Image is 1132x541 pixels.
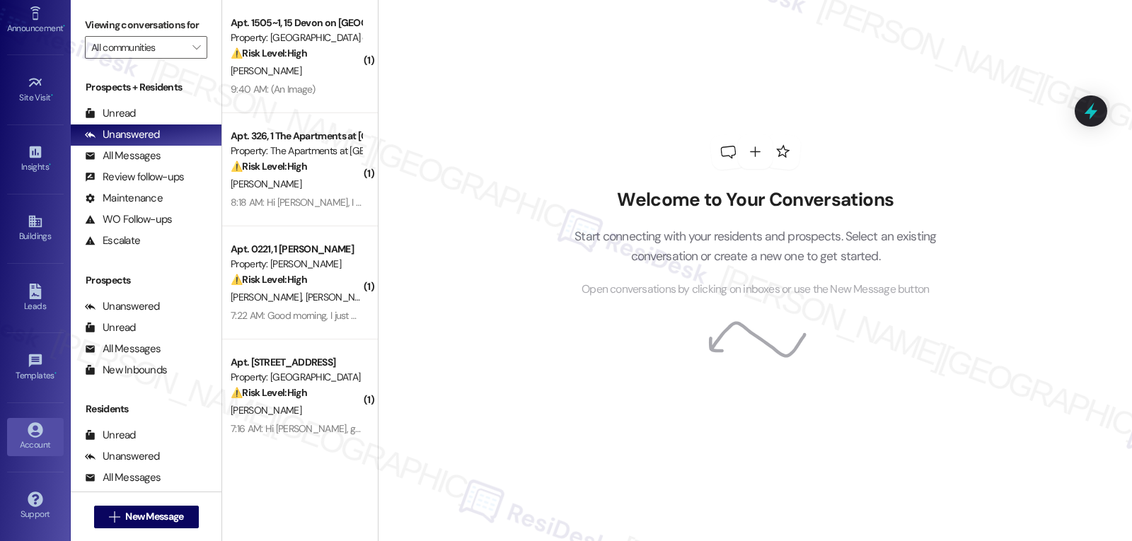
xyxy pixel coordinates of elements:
a: Leads [7,279,64,318]
div: All Messages [85,470,161,485]
span: Open conversations by clicking on inboxes or use the New Message button [582,281,929,298]
div: Maintenance [85,191,163,206]
span: [PERSON_NAME] [231,404,301,417]
span: • [54,368,57,378]
a: Account [7,418,64,456]
strong: ⚠️ Risk Level: High [231,386,307,399]
input: All communities [91,36,185,59]
div: Review follow-ups [85,170,184,185]
div: Escalate [85,233,140,248]
div: 7:22 AM: Good morning, I just checked our account and we have not been credited on our next month... [231,309,1114,322]
div: All Messages [85,342,161,356]
p: Start connecting with your residents and prospects. Select an existing conversation or create a n... [553,226,958,267]
button: New Message [94,506,199,528]
strong: ⚠️ Risk Level: High [231,273,307,286]
div: Apt. [STREET_ADDRESS] [231,355,362,370]
div: Apt. 1505~1, 15 Devon on [GEOGRAPHIC_DATA] [231,16,362,30]
span: [PERSON_NAME] [231,178,301,190]
a: Buildings [7,209,64,248]
span: • [51,91,53,100]
div: Unanswered [85,299,160,314]
div: Unanswered [85,449,160,464]
a: Support [7,487,64,525]
span: [PERSON_NAME] [231,64,301,77]
div: Residents [71,402,221,417]
div: Property: [GEOGRAPHIC_DATA] [231,370,362,385]
div: All Messages [85,149,161,163]
strong: ⚠️ Risk Level: High [231,47,307,59]
h2: Welcome to Your Conversations [553,189,958,211]
span: • [49,160,51,170]
i:  [192,42,200,53]
strong: ⚠️ Risk Level: High [231,160,307,173]
div: Unanswered [85,127,160,142]
div: 9:40 AM: (An Image) [231,83,316,95]
div: Prospects [71,273,221,288]
div: Apt. 326, 1 The Apartments at [GEOGRAPHIC_DATA] [231,129,362,144]
a: Site Visit • [7,71,64,109]
a: Insights • [7,140,64,178]
i:  [109,511,120,523]
div: Unread [85,320,136,335]
span: New Message [125,509,183,524]
div: WO Follow-ups [85,212,172,227]
div: Apt. 0221, 1 [PERSON_NAME] [231,242,362,257]
div: New Inbounds [85,363,167,378]
div: Property: [PERSON_NAME] [231,257,362,272]
a: Templates • [7,349,64,387]
label: Viewing conversations for [85,14,207,36]
div: Unread [85,106,136,121]
div: Property: [GEOGRAPHIC_DATA] on [GEOGRAPHIC_DATA] [231,30,362,45]
div: Prospects + Residents [71,80,221,95]
div: Property: The Apartments at [GEOGRAPHIC_DATA] 501 [231,144,362,158]
span: [PERSON_NAME] [231,291,306,303]
span: • [63,21,65,31]
div: Unread [85,428,136,443]
span: [PERSON_NAME] [306,291,376,303]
